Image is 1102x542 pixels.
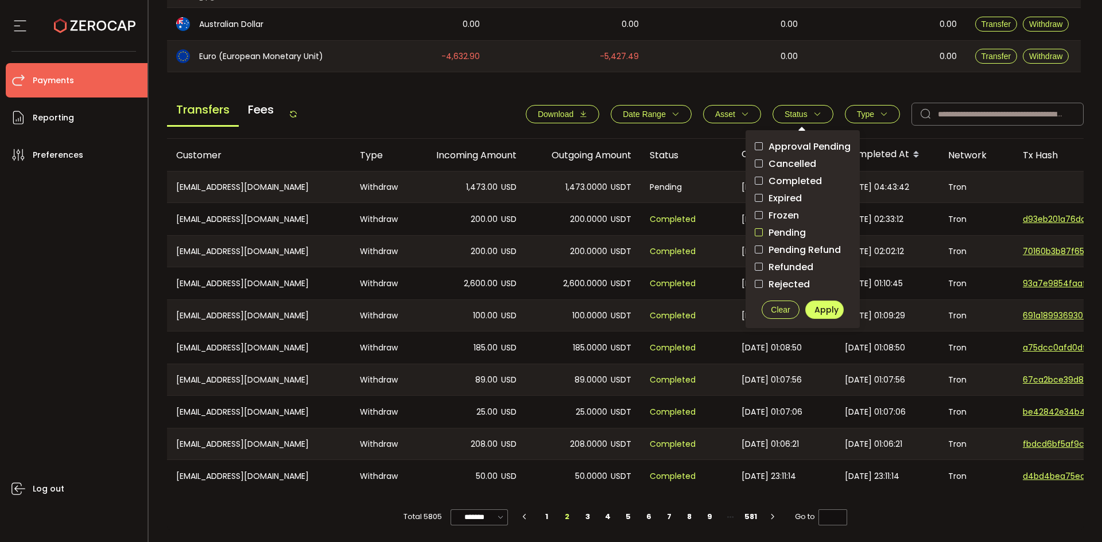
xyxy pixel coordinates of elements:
[836,145,939,165] div: Completed At
[742,438,799,451] span: [DATE] 01:06:21
[939,364,1014,395] div: Tron
[740,509,761,525] li: 581
[939,332,1014,364] div: Tron
[650,438,696,451] span: Completed
[351,428,411,459] div: Withdraw
[573,341,607,354] span: 185.0000
[199,18,263,30] span: Australian Dollar
[577,509,598,525] li: 3
[939,267,1014,299] div: Tron
[351,149,411,162] div: Type
[611,373,631,387] span: USDT
[755,139,851,291] div: checkbox-group
[611,277,631,290] span: USDT
[795,509,847,525] span: Go to
[570,438,607,451] span: 208.0000
[463,18,480,31] span: 0.00
[600,50,639,63] span: -5,427.49
[167,149,351,162] div: Customer
[763,158,816,169] span: Cancelled
[939,236,1014,267] div: Tron
[167,460,351,492] div: [EMAIL_ADDRESS][DOMAIN_NAME]
[771,305,790,314] span: Clear
[650,245,696,258] span: Completed
[351,171,411,202] div: Withdraw
[501,213,517,226] span: USD
[845,245,904,258] span: [DATE] 02:02:12
[176,49,190,63] img: eur_portfolio.svg
[501,470,517,483] span: USD
[981,20,1011,29] span: Transfer
[167,396,351,428] div: [EMAIL_ADDRESS][DOMAIN_NAME]
[570,213,607,226] span: 200.0000
[441,50,480,63] span: -4,632.90
[763,227,806,238] span: Pending
[473,309,498,322] span: 100.00
[575,470,607,483] span: 50.0000
[742,277,800,290] span: [DATE] 01:10:45
[641,149,732,162] div: Status
[763,193,802,204] span: Expired
[732,145,836,165] div: Created At
[742,341,802,354] span: [DATE] 01:08:50
[1023,17,1069,32] button: Withdraw
[611,470,631,483] span: USDT
[557,509,578,525] li: 2
[845,405,906,419] span: [DATE] 01:07:06
[715,110,735,119] span: Asset
[939,396,1014,428] div: Tron
[611,405,631,419] span: USDT
[703,105,761,123] button: Asset
[781,50,798,63] span: 0.00
[781,18,798,31] span: 0.00
[650,213,696,226] span: Completed
[611,213,631,226] span: USDT
[351,203,411,235] div: Withdraw
[563,277,607,290] span: 2,600.0000
[611,438,631,451] span: USDT
[700,509,720,525] li: 9
[845,277,903,290] span: [DATE] 01:10:45
[501,277,517,290] span: USD
[939,149,1014,162] div: Network
[351,364,411,395] div: Withdraw
[939,171,1014,202] div: Tron
[939,428,1014,459] div: Tron
[526,105,599,123] button: Download
[639,509,659,525] li: 6
[576,405,607,419] span: 25.0000
[403,509,442,525] span: Total 5805
[501,181,517,194] span: USD
[471,245,498,258] span: 200.00
[501,438,517,451] span: USD
[33,110,74,126] span: Reporting
[845,181,909,194] span: [DATE] 04:43:42
[351,236,411,267] div: Withdraw
[763,262,813,272] span: Refunded
[167,94,239,127] span: Transfers
[940,50,957,63] span: 0.00
[501,373,517,387] span: USD
[857,110,874,119] span: Type
[742,245,801,258] span: [DATE] 02:02:12
[537,509,557,525] li: 1
[773,105,833,123] button: Status
[650,405,696,419] span: Completed
[33,147,83,163] span: Preferences
[471,438,498,451] span: 208.00
[351,460,411,492] div: Withdraw
[239,94,283,125] span: Fees
[572,309,607,322] span: 100.0000
[475,373,498,387] span: 89.00
[742,373,802,387] span: [DATE] 01:07:56
[176,17,190,31] img: aud_portfolio.svg
[805,301,844,319] button: Apply
[167,267,351,299] div: [EMAIL_ADDRESS][DOMAIN_NAME]
[471,213,498,226] span: 200.00
[474,341,498,354] span: 185.00
[1045,487,1102,542] div: Chat Widget
[575,373,607,387] span: 89.0000
[570,245,607,258] span: 200.0000
[611,105,692,123] button: Date Range
[167,171,351,202] div: [EMAIL_ADDRESS][DOMAIN_NAME]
